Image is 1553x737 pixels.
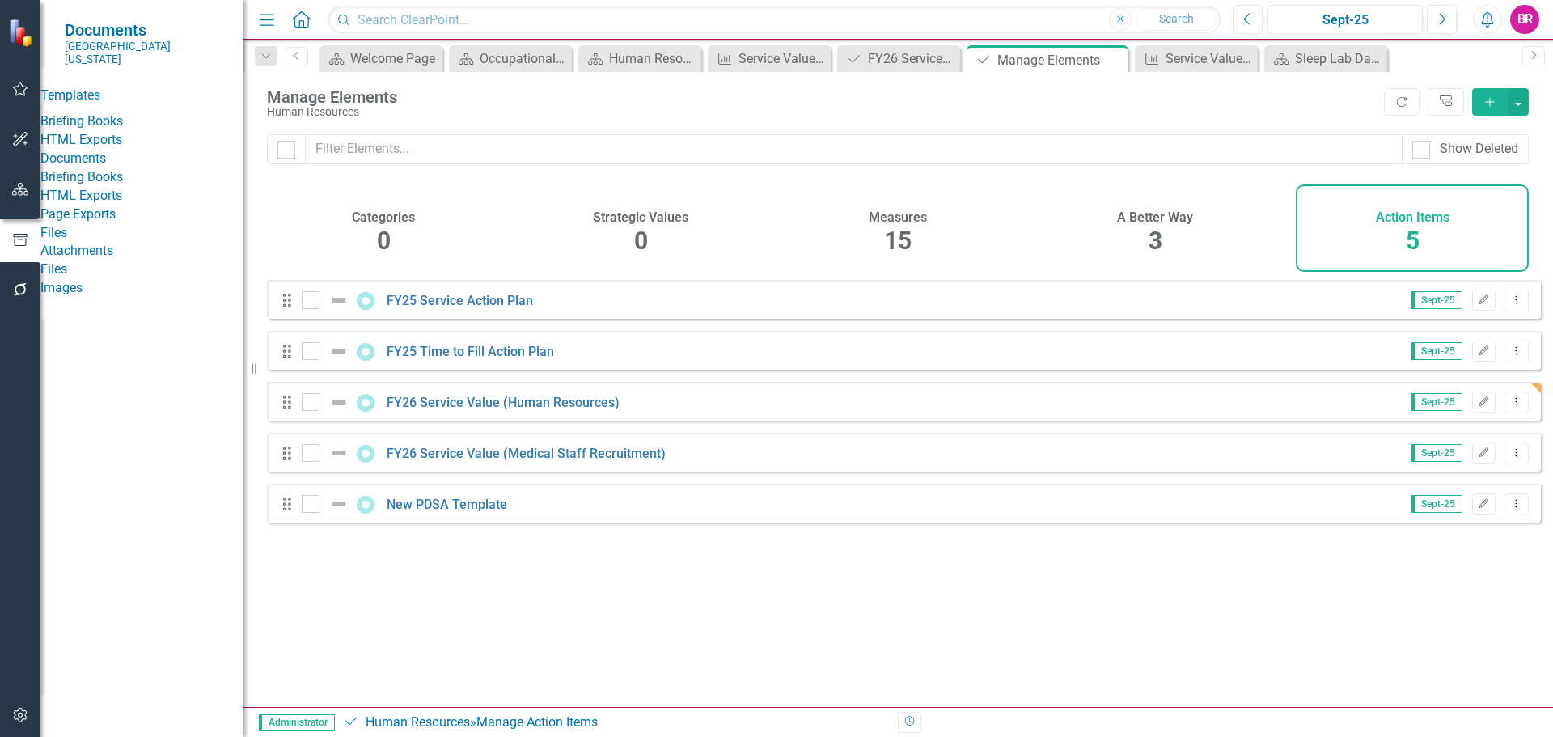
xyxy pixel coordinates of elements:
[40,87,243,105] div: Templates
[40,224,243,243] div: Files
[997,50,1124,70] div: Manage Elements
[1406,227,1420,255] span: 5
[480,49,568,69] div: Occupational Medicine Dashboard
[712,49,827,69] a: Service Value Department Survey (Medical Staff Recruitment)
[1411,342,1462,360] span: Sept-25
[609,49,697,69] div: Human Resources Dashboard
[329,494,349,514] img: Not Defined
[65,20,226,40] span: Documents
[40,279,243,298] a: Images
[387,293,533,308] a: FY25 Service Action Plan
[1411,495,1462,513] span: Sept-25
[593,210,688,225] h4: Strategic Values
[387,446,666,461] a: FY26 Service Value (Medical Staff Recruitment)
[267,106,1376,118] div: Human Resources
[329,290,349,310] img: Not Defined
[329,392,349,412] img: Not Defined
[40,150,243,168] div: Documents
[869,210,927,225] h4: Measures
[328,6,1221,34] input: Search ClearPoint...
[40,187,243,205] a: HTML Exports
[738,49,827,69] div: Service Value Department Survey (Medical Staff Recruitment)
[634,227,648,255] span: 0
[1159,12,1194,25] span: Search
[1268,49,1383,69] a: Sleep Lab Dashboard
[352,210,415,225] h4: Categories
[40,112,243,131] a: Briefing Books
[40,205,243,224] a: Page Exports
[841,49,956,69] a: FY26 Service Value (Medical Staff Recruitment)
[387,344,554,359] a: FY25 Time to Fill Action Plan
[884,227,912,255] span: 15
[329,341,349,361] img: Not Defined
[40,168,243,187] a: Briefing Books
[1117,210,1193,225] h4: A Better Way
[1166,49,1254,69] div: Service Value Department Survey
[329,443,349,463] img: Not Defined
[267,88,1376,106] div: Manage Elements
[377,227,391,255] span: 0
[1411,291,1462,309] span: Sept-25
[1267,5,1423,34] button: Sept-25
[387,395,620,410] a: FY26 Service Value (Human Resources)
[40,131,243,150] a: HTML Exports
[324,49,438,69] a: Welcome Page
[453,49,568,69] a: Occupational Medicine Dashboard
[1411,393,1462,411] span: Sept-25
[1273,11,1417,30] div: Sept-25
[1136,8,1217,31] button: Search
[305,134,1403,164] input: Filter Elements...
[1510,5,1539,34] button: BR
[65,40,226,66] small: [GEOGRAPHIC_DATA][US_STATE]
[8,19,36,47] img: ClearPoint Strategy
[350,49,438,69] div: Welcome Page
[387,497,507,512] a: New PDSA Template
[343,714,886,732] div: » Manage Action Items
[366,714,470,730] a: Human Resources
[1149,227,1162,255] span: 3
[40,242,243,260] a: Attachments
[1376,210,1449,225] h4: Action Items
[582,49,697,69] a: Human Resources Dashboard
[1295,49,1383,69] div: Sleep Lab Dashboard
[40,260,243,279] a: Files
[868,49,956,69] div: FY26 Service Value (Medical Staff Recruitment)
[259,714,335,731] span: Administrator
[1411,444,1462,462] span: Sept-25
[1139,49,1254,69] a: Service Value Department Survey
[1440,140,1518,159] div: Show Deleted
